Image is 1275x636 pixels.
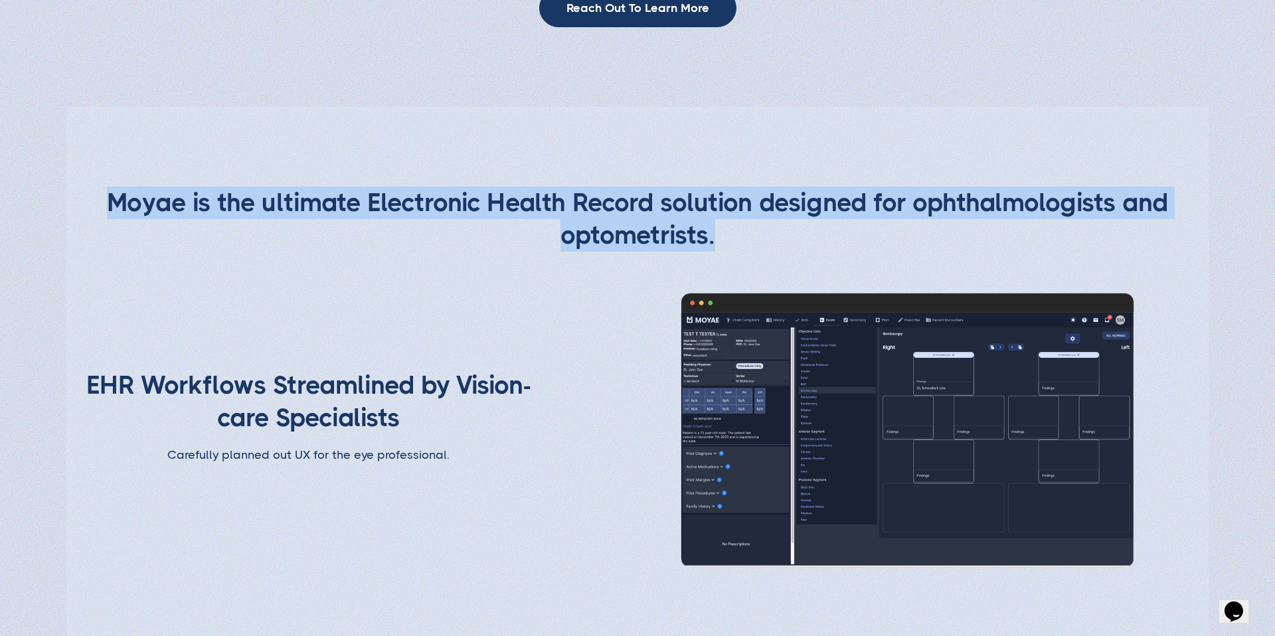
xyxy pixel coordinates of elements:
p: Carefully planned out UX for the eye professional. [167,445,450,465]
h2: EHR Workflows Streamlined by Vision-care Specialists [72,369,545,434]
iframe: chat widget [1219,583,1262,623]
img: Moyae artistic vision-clinic room [656,289,1159,572]
h2: Moyae is the ultimate Electronic Health Record solution designed for ophthalmologists and optomet... [105,187,1170,252]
